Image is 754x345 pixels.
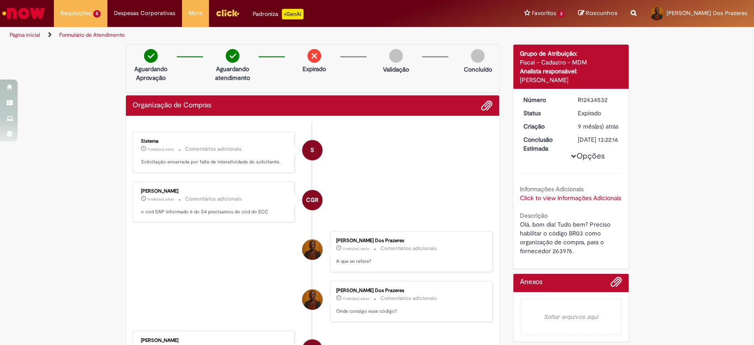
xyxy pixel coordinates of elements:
[578,109,619,118] div: Expirado
[141,209,288,216] p: o cód SAP informado é do S4 precisamos do cód do ECC
[520,49,622,58] div: Grupo de Atribuição:
[336,288,483,293] div: [PERSON_NAME] Dos Prazeres
[185,195,242,203] small: Comentários adicionais
[380,245,437,252] small: Comentários adicionais
[302,239,322,260] div: Leticia Eugenio Da Silva Dos Prazeres
[667,9,747,17] span: [PERSON_NAME] Dos Prazeres
[343,246,369,251] span: 9 mês(es) atrás
[343,296,369,301] time: 26/12/2024 10:18:24
[129,64,172,82] p: Aguardando Aprovação
[133,102,211,110] h2: Organização de Compras Histórico de tíquete
[302,140,322,160] div: System
[578,122,619,131] div: 19/12/2024 12:37:20
[389,49,403,63] img: img-circle-grey.png
[141,139,288,144] div: Sistema
[520,212,548,220] b: Descrição
[520,58,622,67] div: Fiscal - Cadastro - MDM
[463,65,492,74] p: Concluído
[144,49,158,63] img: check-circle-green.png
[93,10,101,18] span: 5
[61,9,91,18] span: Requisições
[578,9,618,18] a: Rascunhos
[141,338,288,343] div: [PERSON_NAME]
[517,95,571,104] dt: Número
[481,100,493,111] button: Adicionar anexos
[520,185,583,193] b: Informações Adicionais
[59,31,125,38] a: Formulário de Atendimento
[383,65,409,74] p: Validação
[531,9,556,18] span: Favoritos
[578,122,618,130] time: 19/12/2024 12:37:20
[148,197,174,202] time: 26/12/2024 10:38:54
[336,238,483,243] div: [PERSON_NAME] Dos Prazeres
[148,147,174,152] span: 9 mês(es) atrás
[578,122,618,130] span: 9 mês(es) atrás
[586,9,618,17] span: Rascunhos
[336,308,483,315] p: Onde consigo esse código?
[520,299,622,335] em: Soltar arquivos aqui
[557,10,565,18] span: 3
[1,4,46,22] img: ServiceNow
[148,147,174,152] time: 07/01/2025 09:38:55
[610,276,622,292] button: Adicionar anexos
[216,6,239,19] img: click_logo_yellow_360x200.png
[282,9,303,19] p: +GenAi
[343,246,369,251] time: 26/12/2024 10:18:46
[471,49,485,63] img: img-circle-grey.png
[7,27,496,43] ul: Trilhas de página
[517,122,571,131] dt: Criação
[114,9,175,18] span: Despesas Corporativas
[520,194,621,202] a: Click to view Informações Adicionais
[380,295,437,302] small: Comentários adicionais
[189,9,202,18] span: More
[517,109,571,118] dt: Status
[306,190,318,211] span: CGR
[302,190,322,210] div: Camila Garcia Rafael
[302,289,322,310] div: Leticia Eugenio Da Silva Dos Prazeres
[211,64,254,82] p: Aguardando atendimento
[520,220,612,255] span: Olá, bom dia! Tudo bem? Preciso habilitar o código BR03 como organização de compra, para o fornec...
[307,49,321,63] img: remove.png
[578,135,619,144] div: [DATE] 13:22:16
[578,95,619,104] div: R12434532
[303,64,326,73] p: Expirado
[253,9,303,19] div: Padroniza
[520,76,622,84] div: [PERSON_NAME]
[520,67,622,76] div: Analista responsável:
[185,145,242,153] small: Comentários adicionais
[520,278,542,286] h2: Anexos
[343,296,369,301] span: 9 mês(es) atrás
[517,135,571,153] dt: Conclusão Estimada
[141,189,288,194] div: [PERSON_NAME]
[226,49,239,63] img: check-circle-green.png
[148,197,174,202] span: 9 mês(es) atrás
[10,31,40,38] a: Página inicial
[311,140,314,161] span: S
[141,159,288,166] p: Solicitação encerrada por falta de interatividade do solicitante.
[336,258,483,265] p: A que se refere?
